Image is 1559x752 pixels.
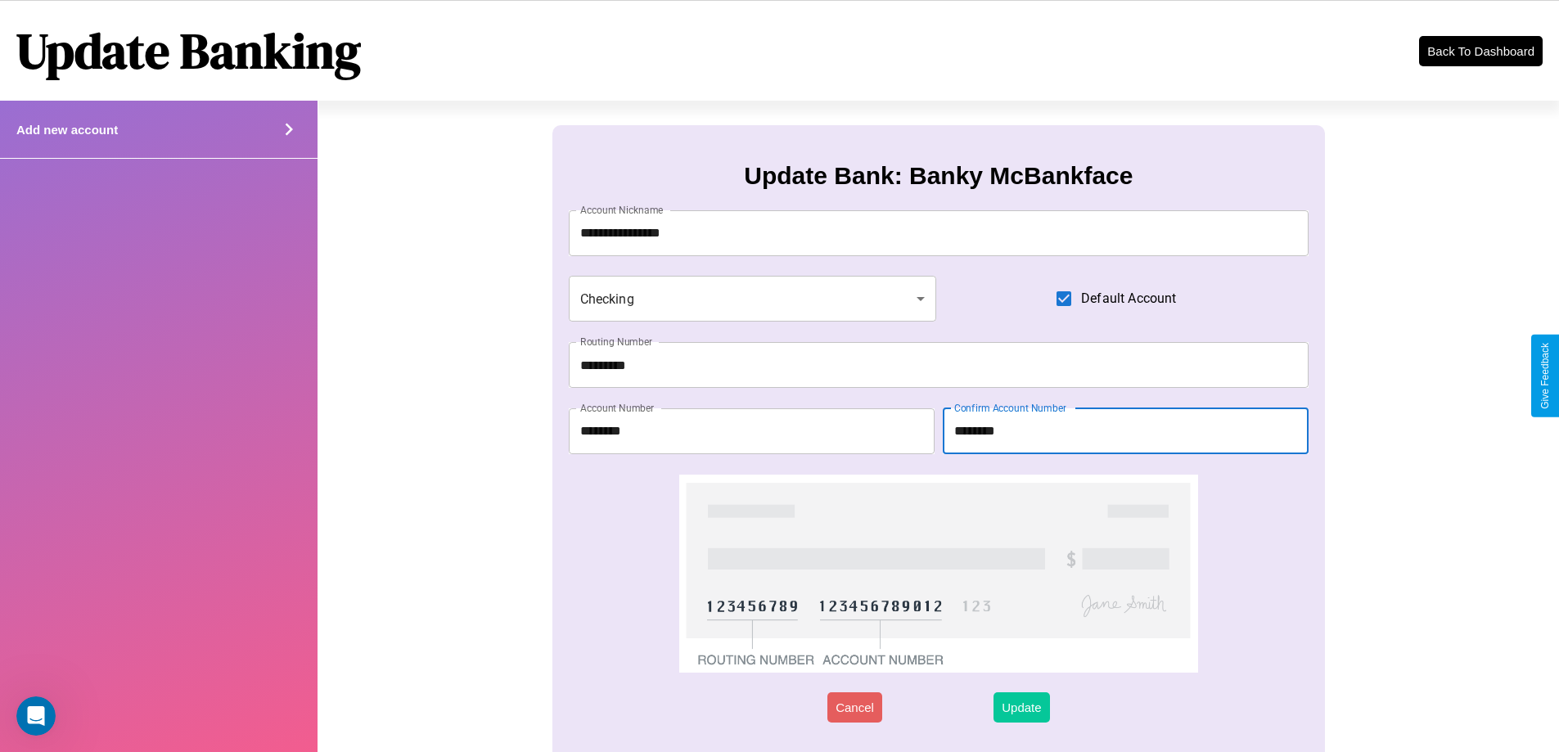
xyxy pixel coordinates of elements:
label: Routing Number [580,335,652,349]
div: Give Feedback [1539,343,1551,409]
button: Back To Dashboard [1419,36,1543,66]
span: Default Account [1081,289,1176,308]
iframe: Intercom live chat [16,696,56,736]
button: Cancel [827,692,882,723]
label: Account Number [580,401,654,415]
h4: Add new account [16,123,118,137]
button: Update [994,692,1049,723]
label: Confirm Account Number [954,401,1066,415]
h1: Update Banking [16,17,361,84]
img: check [679,475,1197,673]
label: Account Nickname [580,203,664,217]
h3: Update Bank: Banky McBankface [744,162,1133,190]
div: Checking [569,276,937,322]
